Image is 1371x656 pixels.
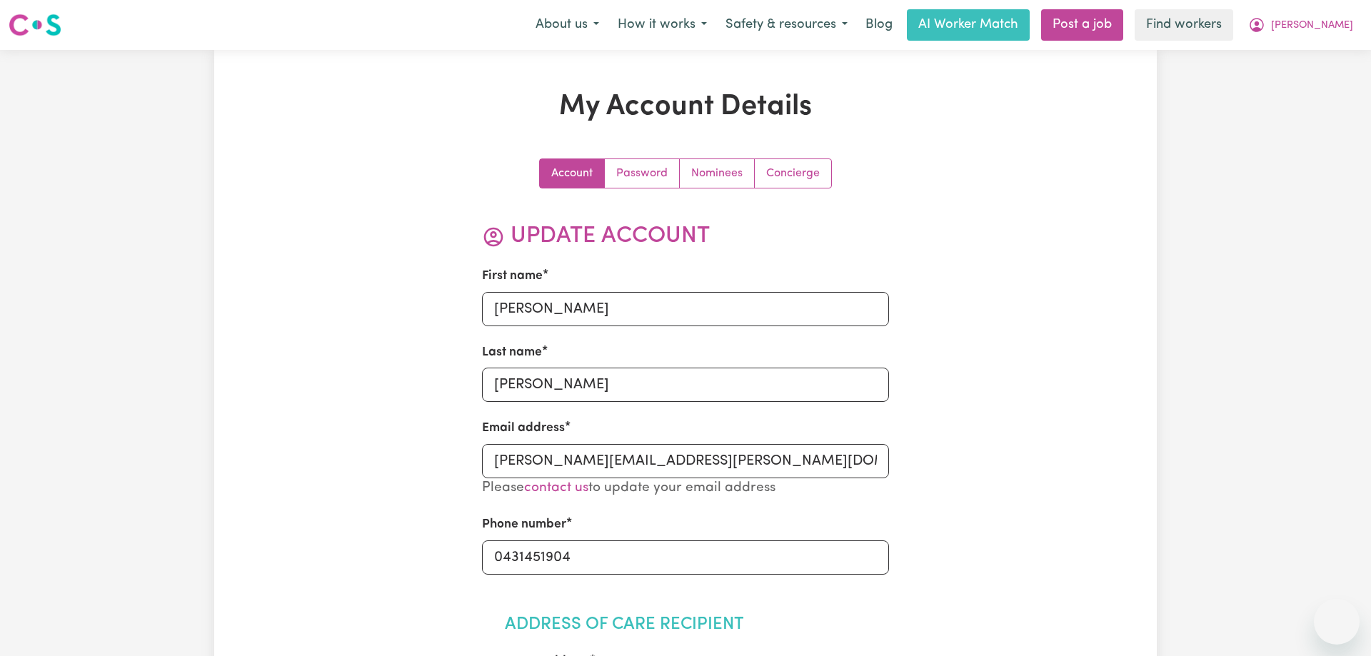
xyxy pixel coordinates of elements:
iframe: Button to launch messaging window, conversation in progress [1314,599,1360,645]
span: [PERSON_NAME] [1271,18,1353,34]
label: Phone number [482,515,566,534]
h2: Address of Care Recipient [505,615,867,635]
a: Post a job [1041,9,1123,41]
h2: Update Account [482,223,890,250]
button: About us [526,10,608,40]
p: Please to update your email address [482,478,890,499]
input: e.g. Childs [482,368,890,402]
label: Last name [482,343,542,362]
a: Find workers [1135,9,1233,41]
button: How it works [608,10,716,40]
a: AI Worker Match [907,9,1030,41]
button: My Account [1239,10,1362,40]
img: Careseekers logo [9,12,61,38]
a: Update your nominees [680,159,755,188]
button: Safety & resources [716,10,857,40]
label: First name [482,267,543,286]
a: Blog [857,9,901,41]
a: Update your account [540,159,605,188]
a: Careseekers logo [9,9,61,41]
a: contact us [524,481,588,495]
h1: My Account Details [380,90,991,124]
label: Email address [482,419,565,438]
input: e.g. Beth [482,292,890,326]
a: Update account manager [755,159,831,188]
input: e.g. 0410 123 456 [482,540,890,575]
a: Update your password [605,159,680,188]
input: e.g. beth.childs@gmail.com [482,444,890,478]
